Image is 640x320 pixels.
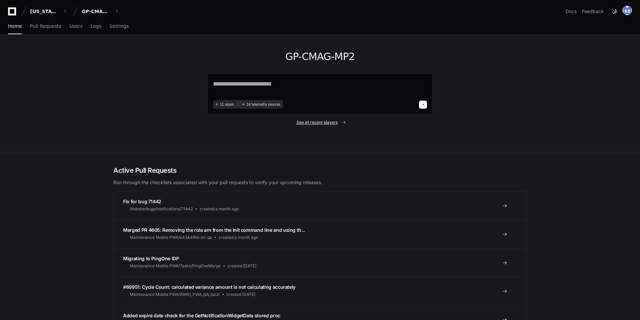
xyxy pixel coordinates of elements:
[113,166,527,175] h2: Active Pull Requests
[8,24,22,28] span: Home
[123,227,305,233] span: Merged PR 4605: Removing the role arn from the init command line and using th...
[30,19,61,34] a: Pull Requests
[623,6,632,15] img: 174426149
[113,179,527,186] p: Run through the checklists associated with your pull requests to verify your upcoming releases.
[227,263,256,269] span: created [DATE]
[69,19,83,34] a: Users
[91,19,101,34] a: Logs
[130,263,221,269] span: Maintenance Mobile PWA/Tasks/PingOneMerge
[109,24,128,28] span: Settings
[69,24,83,28] span: Users
[114,220,526,248] a: Merged PR 4605: Removing the role arn from the init command line and using th...Maintenance Mobil...
[220,102,234,107] span: 11 repos
[123,313,280,318] span: Added expire date check for the GetNotificationWidgetData stored proc
[200,206,239,212] span: created a month ago
[123,256,179,261] span: Migrating to PingOne IDP
[8,19,22,34] a: Home
[130,292,220,297] span: Maintenance Mobile PWA/69951_PWA_QA_local
[114,248,526,277] a: Migrating to PingOne IDPMaintenance Mobile PWA/Tasks/PingOneMergecreated [DATE]
[28,5,70,17] button: [US_STATE] Pacific
[82,8,111,15] div: GP-CMAG-MP2
[130,235,212,240] span: Maintenance Mobile PWA/e4344f6d-on-qa
[226,292,255,297] span: created [DATE]
[114,277,526,305] a: #69951: Cycle Count: calculated variance amount is not calculating accuratelyMaintenance Mobile P...
[566,8,577,15] a: Docs
[109,19,128,34] a: Settings
[114,192,526,220] a: Fix for bug 71442Website/bugs/notifications/71442created a month ago
[582,8,604,15] button: Feedback
[297,120,338,125] span: See all recent players
[207,120,433,125] a: See all recent players
[246,102,280,107] span: 14 telemetry sources
[30,24,61,28] span: Pull Requests
[123,284,296,290] span: #69951: Cycle Count: calculated variance amount is not calculating accurately
[219,235,258,240] span: created a month ago
[91,24,101,28] span: Logs
[79,5,122,17] button: GP-CMAG-MP2
[123,199,161,204] span: Fix for bug 71442
[130,206,193,212] span: Website/bugs/notifications/71442
[207,51,433,63] h1: GP-CMAG-MP2
[30,8,59,15] div: [US_STATE] Pacific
